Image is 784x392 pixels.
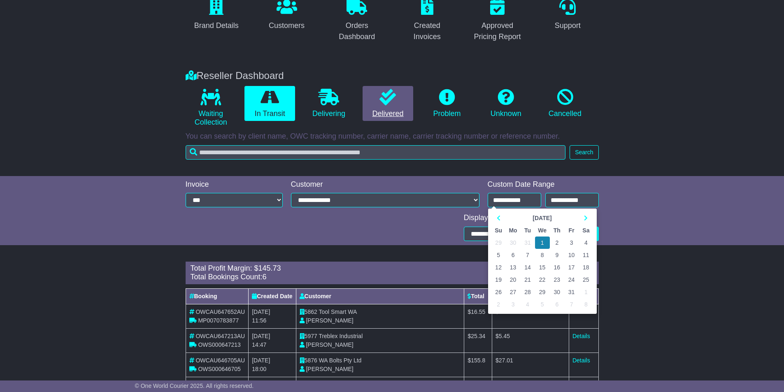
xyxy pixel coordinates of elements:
[195,357,245,364] span: OWCAU646705AU
[319,333,363,339] span: Treblex Industrial
[579,237,593,249] td: 4
[535,274,550,286] td: 22
[305,357,317,364] span: 5876
[491,249,506,261] td: 5
[499,357,513,364] span: 27.01
[579,261,593,274] td: 18
[579,249,593,261] td: 11
[252,366,266,372] span: 18:00
[535,286,550,298] td: 29
[506,224,521,237] th: Mo
[252,308,270,315] span: [DATE]
[492,353,569,377] td: $
[520,237,535,249] td: 31
[198,341,241,348] span: OWS000647213
[492,328,569,353] td: $
[520,224,535,237] th: Tu
[305,308,317,315] span: 5862
[550,224,564,237] th: Th
[191,273,594,282] div: Total Bookings Count:
[572,357,590,364] a: Details
[499,308,510,315] span: 2.83
[464,288,492,304] th: Total
[579,224,593,237] th: Sa
[252,317,266,324] span: 11:56
[195,333,245,339] span: OWCAU647213AU
[520,261,535,274] td: 14
[491,286,506,298] td: 26
[258,264,281,272] span: 145.73
[472,20,523,42] div: Approved Pricing Report
[296,288,464,304] th: Customer
[564,286,579,298] td: 31
[506,237,521,249] td: 30
[491,224,506,237] th: Su
[252,357,270,364] span: [DATE]
[520,286,535,298] td: 28
[535,261,550,274] td: 15
[252,341,266,348] span: 14:47
[535,298,550,311] td: 5
[506,261,521,274] td: 13
[252,333,270,339] span: [DATE]
[520,274,535,286] td: 21
[564,274,579,286] td: 24
[520,298,535,311] td: 4
[535,224,550,237] th: We
[491,274,506,286] td: 19
[506,286,521,298] td: 27
[579,298,593,311] td: 8
[306,341,353,348] span: [PERSON_NAME]
[550,261,564,274] td: 16
[195,308,245,315] span: OWCAU647652AU
[319,357,362,364] span: WA Bolts Pty Ltd
[363,86,413,121] a: Delivered
[506,298,521,311] td: 3
[191,264,594,273] div: Total Profit Margin: $
[572,308,590,315] a: Details
[306,366,353,372] span: [PERSON_NAME]
[540,86,590,121] a: Cancelled
[488,180,599,189] div: Custom Date Range
[550,298,564,311] td: 6
[520,249,535,261] td: 7
[464,304,492,328] td: $
[491,237,506,249] td: 29
[491,298,506,311] td: 2
[244,86,295,121] a: In Transit
[572,333,590,339] a: Details
[198,366,241,372] span: OWS000646705
[579,274,593,286] td: 25
[186,86,236,130] a: Waiting Collection
[550,237,564,249] td: 2
[535,249,550,261] td: 8
[135,383,254,389] span: © One World Courier 2025. All rights reserved.
[421,86,472,121] a: Problem
[550,249,564,261] td: 9
[564,224,579,237] th: Fr
[506,274,521,286] td: 20
[535,237,550,249] td: 1
[263,273,267,281] span: 6
[506,212,579,224] th: Select Month
[186,180,283,189] div: Invoice
[402,20,453,42] div: Created Invoices
[550,286,564,298] td: 30
[269,20,305,31] div: Customers
[564,237,579,249] td: 3
[181,70,603,82] div: Reseller Dashboard
[564,249,579,261] td: 10
[564,298,579,311] td: 7
[198,317,239,324] span: MP0070783877
[564,261,579,274] td: 17
[186,288,249,304] th: Booking
[570,145,598,160] button: Search
[471,308,485,315] span: 16.55
[464,213,599,223] div: Display
[491,261,506,274] td: 12
[303,86,354,121] a: Delivering
[506,249,521,261] td: 6
[471,357,485,364] span: 155.8
[331,20,383,42] div: Orders Dashboard
[194,20,239,31] div: Brand Details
